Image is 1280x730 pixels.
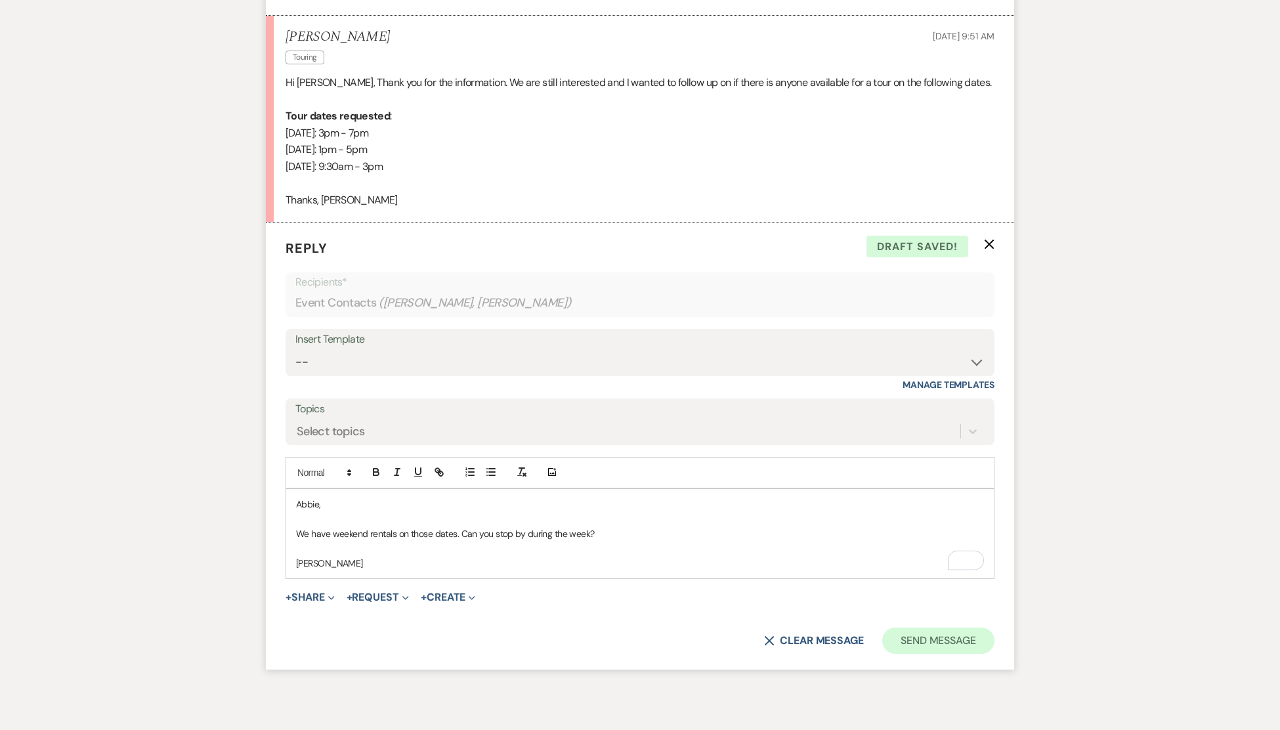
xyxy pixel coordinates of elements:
span: [DATE]: 9:30am - 3pm [286,160,383,173]
span: [DATE]: 1pm - 5pm [286,142,367,156]
span: : [390,109,391,123]
span: [DATE]: 3pm - 7pm [286,126,368,140]
button: Send Message [882,628,994,654]
span: Touring [286,51,324,64]
p: Hi [PERSON_NAME], Thank you for the information. We are still interested and I wanted to follow u... [286,74,994,91]
p: Abbie, [296,497,984,511]
p: We have weekend rentals on those dates. Can you stop by during the week? [296,526,984,541]
span: + [347,592,352,603]
span: Draft saved! [866,236,968,258]
strong: Tour dates requested [286,109,390,123]
p: Recipients* [295,274,985,291]
span: ( [PERSON_NAME], [PERSON_NAME] ) [379,294,572,312]
button: Share [286,592,335,603]
h5: [PERSON_NAME] [286,29,390,45]
a: Manage Templates [903,379,994,391]
div: To enrich screen reader interactions, please activate Accessibility in Grammarly extension settings [286,489,994,578]
div: Select topics [297,422,365,440]
span: + [421,592,427,603]
span: + [286,592,291,603]
div: Event Contacts [295,290,985,316]
label: Topics [295,400,985,419]
div: Insert Template [295,330,985,349]
p: Thanks, [PERSON_NAME] [286,192,994,209]
button: Create [421,592,475,603]
button: Clear message [764,635,864,646]
button: Request [347,592,409,603]
span: [DATE] 9:51 AM [933,30,994,42]
p: [PERSON_NAME] [296,556,984,570]
span: Reply [286,240,328,257]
